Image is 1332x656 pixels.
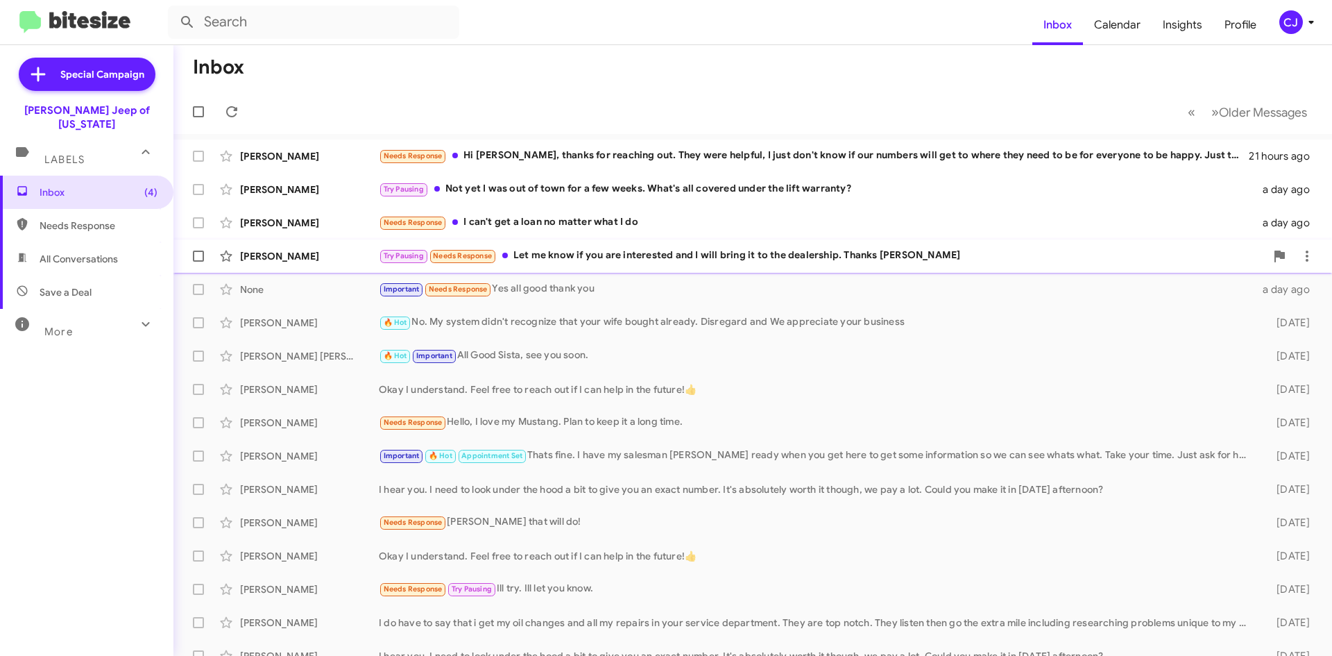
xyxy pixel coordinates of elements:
span: 🔥 Hot [384,318,407,327]
div: Let me know if you are interested and I will bring it to the dealership. Thanks [PERSON_NAME] [379,248,1265,264]
span: Needs Response [384,518,443,527]
button: Next [1203,98,1315,126]
span: Appointment Set [461,451,522,460]
div: [PERSON_NAME] [240,416,379,430]
div: Ill try. Ill let you know. [379,581,1254,597]
span: Save a Deal [40,285,92,299]
div: [PERSON_NAME] [PERSON_NAME] [240,349,379,363]
div: [DATE] [1254,416,1321,430]
a: Insights [1152,5,1213,45]
a: Calendar [1083,5,1152,45]
div: [DATE] [1254,316,1321,330]
div: Thats fine. I have my salesman [PERSON_NAME] ready when you get here to get some information so w... [379,448,1254,464]
div: [DATE] [1254,516,1321,530]
div: I hear you. I need to look under the hood a bit to give you an exact number. It's absolutely wort... [379,482,1254,496]
div: CJ [1279,10,1303,34]
div: [PERSON_NAME] [240,616,379,630]
div: [PERSON_NAME] [240,149,379,163]
div: I do have to say that i get my oil changes and all my repairs in your service department. They ar... [379,616,1254,630]
span: Needs Response [40,219,157,233]
div: [DATE] [1254,582,1321,596]
div: a day ago [1254,183,1321,196]
span: 🔥 Hot [384,351,407,360]
div: [PERSON_NAME] [240,482,379,496]
button: Previous [1179,98,1204,126]
div: [DATE] [1254,482,1321,496]
nav: Page navigation example [1180,98,1315,126]
div: [PERSON_NAME] that will do! [379,514,1254,530]
div: No. My system didn't recognize that your wife bought already. Disregard and We appreciate your bu... [379,314,1254,330]
div: a day ago [1254,283,1321,296]
span: Important [384,451,420,460]
div: a day ago [1254,216,1321,230]
span: Inbox [40,185,157,199]
span: Labels [44,153,85,166]
h1: Inbox [193,56,244,78]
span: Needs Response [433,251,492,260]
a: Special Campaign [19,58,155,91]
div: [DATE] [1254,382,1321,396]
div: All Good Sista, see you soon. [379,348,1254,364]
div: Not yet I was out of town for a few weeks. What's all covered under the lift warranty? [379,181,1254,197]
div: I can't get a loan no matter what I do [379,215,1254,230]
span: Needs Response [384,584,443,594]
button: CJ [1267,10,1317,34]
span: Try Pausing [384,251,424,260]
span: Needs Response [384,218,443,227]
div: Yes all good thank you [379,281,1254,297]
div: [PERSON_NAME] [240,183,379,196]
span: » [1211,103,1219,121]
div: Hello, I love my Mustang. Plan to keep it a long time. [379,414,1254,430]
span: Needs Response [384,418,443,427]
span: Important [384,285,420,294]
div: Okay I understand. Feel free to reach out if I can help in the future!👍 [379,549,1254,563]
span: Special Campaign [60,67,144,81]
span: Needs Response [384,151,443,160]
a: Profile [1213,5,1267,45]
span: 🔥 Hot [429,451,452,460]
div: 21 hours ago [1249,149,1321,163]
div: [PERSON_NAME] [240,449,379,463]
div: [PERSON_NAME] [240,549,379,563]
div: Okay I understand. Feel free to reach out if I can help in the future!👍 [379,382,1254,396]
div: [PERSON_NAME] [240,582,379,596]
div: [DATE] [1254,449,1321,463]
div: [PERSON_NAME] [240,516,379,530]
a: Inbox [1032,5,1083,45]
div: [PERSON_NAME] [240,316,379,330]
span: Try Pausing [452,584,492,594]
span: Try Pausing [384,185,424,194]
div: [DATE] [1254,616,1321,630]
div: [DATE] [1254,349,1321,363]
div: [PERSON_NAME] [240,216,379,230]
div: [PERSON_NAME] [240,382,379,396]
span: All Conversations [40,252,118,266]
span: Important [416,351,452,360]
div: None [240,283,379,296]
div: Hi [PERSON_NAME], thanks for reaching out. They were helpful, I just don't know if our numbers wi... [379,148,1249,164]
span: Needs Response [429,285,488,294]
input: Search [168,6,459,39]
div: [PERSON_NAME] [240,249,379,263]
span: Older Messages [1219,105,1307,120]
div: [DATE] [1254,549,1321,563]
span: More [44,326,73,338]
span: (4) [144,185,157,199]
span: « [1188,103,1195,121]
